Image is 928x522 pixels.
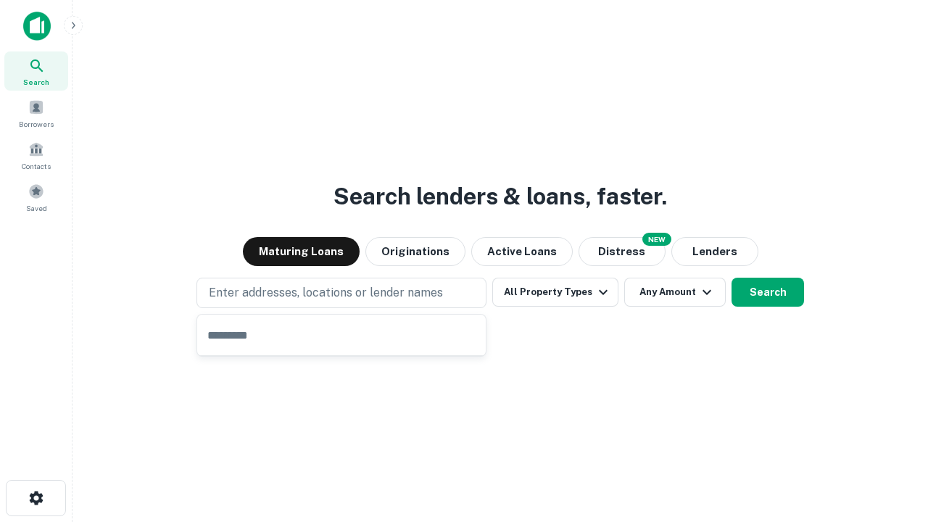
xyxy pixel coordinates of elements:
img: capitalize-icon.png [23,12,51,41]
span: Borrowers [19,118,54,130]
button: Originations [365,237,465,266]
a: Saved [4,178,68,217]
div: NEW [642,233,671,246]
p: Enter addresses, locations or lender names [209,284,443,302]
a: Search [4,51,68,91]
button: Maturing Loans [243,237,360,266]
button: Enter addresses, locations or lender names [196,278,486,308]
span: Saved [26,202,47,214]
span: Contacts [22,160,51,172]
button: Search distressed loans with lien and other non-mortgage details. [579,237,666,266]
span: Search [23,76,49,88]
iframe: Chat Widget [855,406,928,476]
h3: Search lenders & loans, faster. [333,179,667,214]
button: Search [732,278,804,307]
button: Active Loans [471,237,573,266]
button: Lenders [671,237,758,266]
a: Contacts [4,136,68,175]
a: Borrowers [4,94,68,133]
button: Any Amount [624,278,726,307]
button: All Property Types [492,278,618,307]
